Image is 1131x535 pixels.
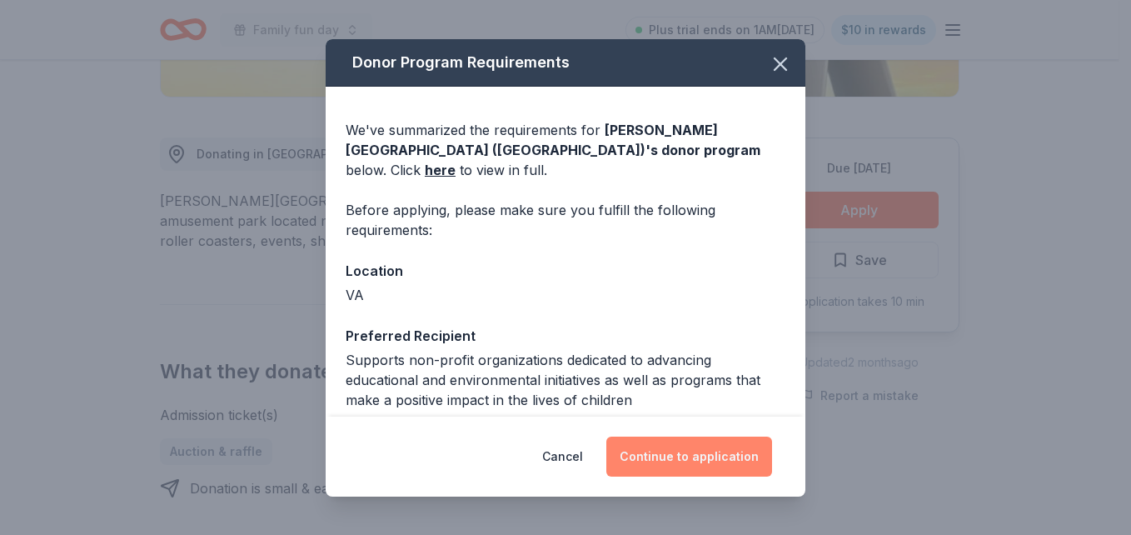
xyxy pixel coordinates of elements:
a: here [425,160,456,180]
div: Preferred Recipient [346,325,785,347]
div: VA [346,285,785,305]
div: Before applying, please make sure you fulfill the following requirements: [346,200,785,240]
button: Cancel [542,437,583,477]
div: Donor Program Requirements [326,39,805,87]
div: Supports non-profit organizations dedicated to advancing educational and environmental initiative... [346,350,785,410]
div: We've summarized the requirements for below. Click to view in full. [346,120,785,180]
div: Location [346,260,785,282]
button: Continue to application [606,437,772,477]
